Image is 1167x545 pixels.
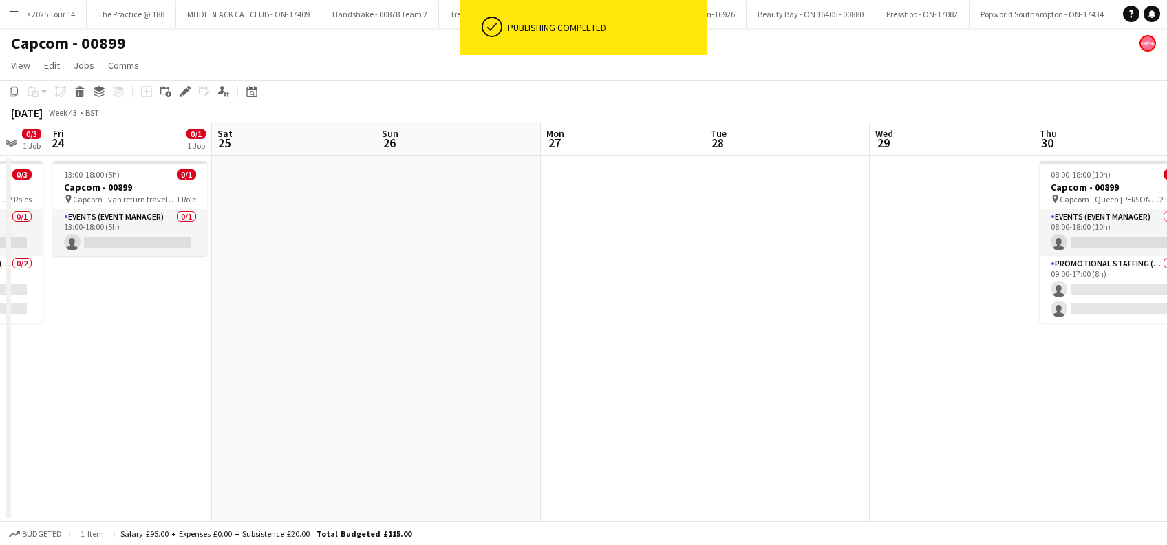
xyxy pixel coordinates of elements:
button: Popworld Southampton - ON-17434 [970,1,1115,28]
span: Jobs [74,59,94,72]
button: The Practice @ 188 [87,1,176,28]
button: Beauty Bay - ON 16405 - 00880 [747,1,875,28]
span: 2 Roles [8,194,32,204]
span: Edit [44,59,60,72]
div: 1 Job [187,140,205,151]
span: Total Budgeted £115.00 [317,528,411,539]
div: Publishing completed [508,21,702,34]
h1: Capcom - 00899 [11,33,126,54]
button: Treatwell 00888/ON-16664 [439,1,555,28]
h3: Capcom - 00899 [53,181,207,193]
button: Handshake - 00878 Team 2 [321,1,439,28]
span: 1 Role [176,194,196,204]
span: 0/3 [12,169,32,180]
span: Tue [711,127,727,140]
span: 27 [544,135,564,151]
span: 25 [215,135,233,151]
a: Edit [39,56,65,74]
span: Wed [875,127,893,140]
span: Capcom - Queen [PERSON_NAME] [1060,194,1159,204]
span: 0/3 [22,129,41,139]
span: 24 [51,135,64,151]
span: Week 43 [45,107,80,118]
span: View [11,59,30,72]
app-user-avatar: native Staffing [1139,35,1156,52]
a: Comms [103,56,144,74]
app-card-role: Events (Event Manager)0/113:00-18:00 (5h) [53,209,207,256]
span: 0/1 [186,129,206,139]
span: Comms [108,59,139,72]
div: BST [85,107,99,118]
button: MHDL BLACK CAT CLUB - ON-17409 [176,1,321,28]
span: Thu [1040,127,1057,140]
button: Budgeted [7,526,64,542]
span: 30 [1038,135,1057,151]
span: 29 [873,135,893,151]
span: Budgeted [22,529,62,539]
span: 08:00-18:00 (10h) [1051,169,1111,180]
a: View [6,56,36,74]
button: Presshop - ON-17082 [875,1,970,28]
span: 26 [380,135,398,151]
a: Jobs [68,56,100,74]
span: Sun [382,127,398,140]
span: Capcom - van return travel day [73,194,176,204]
app-job-card: 13:00-18:00 (5h)0/1Capcom - 00899 Capcom - van return travel day1 RoleEvents (Event Manager)0/113... [53,161,207,256]
div: 1 Job [23,140,41,151]
div: Salary £95.00 + Expenses £0.00 + Subsistence £20.00 = [120,528,411,539]
span: Mon [546,127,564,140]
span: Sat [217,127,233,140]
span: 0/1 [177,169,196,180]
span: 1 item [76,528,109,539]
span: 13:00-18:00 (5h) [64,169,120,180]
span: 28 [709,135,727,151]
div: [DATE] [11,106,43,120]
span: Fri [53,127,64,140]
